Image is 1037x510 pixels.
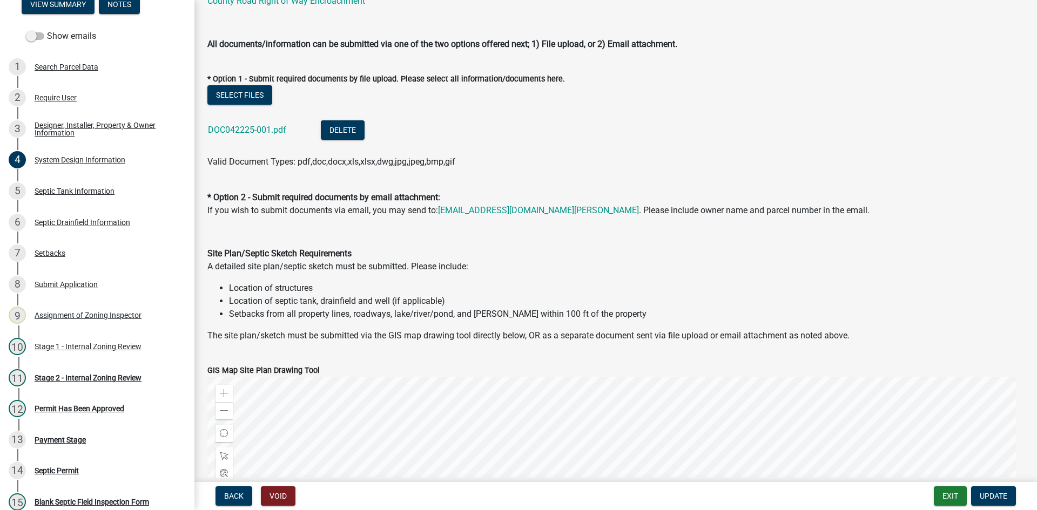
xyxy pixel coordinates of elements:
[26,30,96,43] label: Show emails
[99,1,140,9] wm-modal-confirm: Notes
[9,338,26,355] div: 10
[980,492,1007,500] span: Update
[35,121,177,137] div: Designer, Installer, Property & Owner Information
[35,405,124,412] div: Permit Has Been Approved
[207,76,565,83] label: * Option 1 - Submit required documents by file upload. Please select all information/documents here.
[9,431,26,448] div: 13
[207,329,1024,342] p: The site plan/sketch must be submitted via the GIS map drawing tool directly below, OR as a separ...
[321,120,365,140] button: Delete
[207,367,320,375] label: GIS Map Site Plan Drawing Tool
[438,205,639,215] a: [EMAIL_ADDRESS][DOMAIN_NAME][PERSON_NAME]
[9,214,26,231] div: 6
[261,486,295,506] button: Void
[35,187,115,195] div: Septic Tank Information
[207,39,677,49] strong: All documents/information can be submitted via one of the two options offered next; 1) File uploa...
[229,308,1024,321] li: Setbacks from all property lines, roadways, lake/river/pond, and [PERSON_NAME] within 100 ft of t...
[207,248,352,259] strong: Site Plan/Septic Sketch Requirements
[35,467,79,474] div: Septic Permit
[35,249,65,257] div: Setbacks
[35,63,98,71] div: Search Parcel Data
[9,369,26,386] div: 11
[9,89,26,106] div: 2
[207,247,1024,273] p: A detailed site plan/septic sketch must be submitted. Please include:
[9,307,26,324] div: 9
[9,151,26,168] div: 4
[22,1,95,9] wm-modal-confirm: Summary
[9,244,26,262] div: 7
[35,311,142,319] div: Assignment of Zoning Inspector
[9,462,26,479] div: 14
[207,85,272,105] button: Select files
[321,125,365,135] wm-modal-confirm: Delete Document
[35,343,142,350] div: Stage 1 - Internal Zoning Review
[35,281,98,288] div: Submit Application
[934,486,967,506] button: Exit
[224,492,244,500] span: Back
[35,219,130,226] div: Septic Drainfield Information
[216,486,252,506] button: Back
[208,125,286,135] a: DOC042225-001.pdf
[207,192,440,202] strong: * Option 2 - Submit required documents by email attachment:
[35,94,77,101] div: Require User
[35,498,149,506] div: Blank Septic Field Inspection Form
[207,157,455,167] span: Valid Document Types: pdf,doc,docx,xls,xlsx,dwg,jpg,jpeg,bmp,gif
[229,282,1024,295] li: Location of structures
[9,182,26,200] div: 5
[35,156,125,164] div: System Design Information
[9,400,26,417] div: 12
[971,486,1016,506] button: Update
[229,295,1024,308] li: Location of septic tank, drainfield and well (if applicable)
[35,374,142,382] div: Stage 2 - Internal Zoning Review
[35,436,86,444] div: Payment Stage
[9,58,26,76] div: 1
[216,402,233,419] div: Zoom out
[207,178,1024,217] p: If you wish to submit documents via email, you may send to: . Please include owner name and parce...
[216,385,233,402] div: Zoom in
[9,120,26,138] div: 3
[9,276,26,293] div: 8
[216,425,233,442] div: Find my location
